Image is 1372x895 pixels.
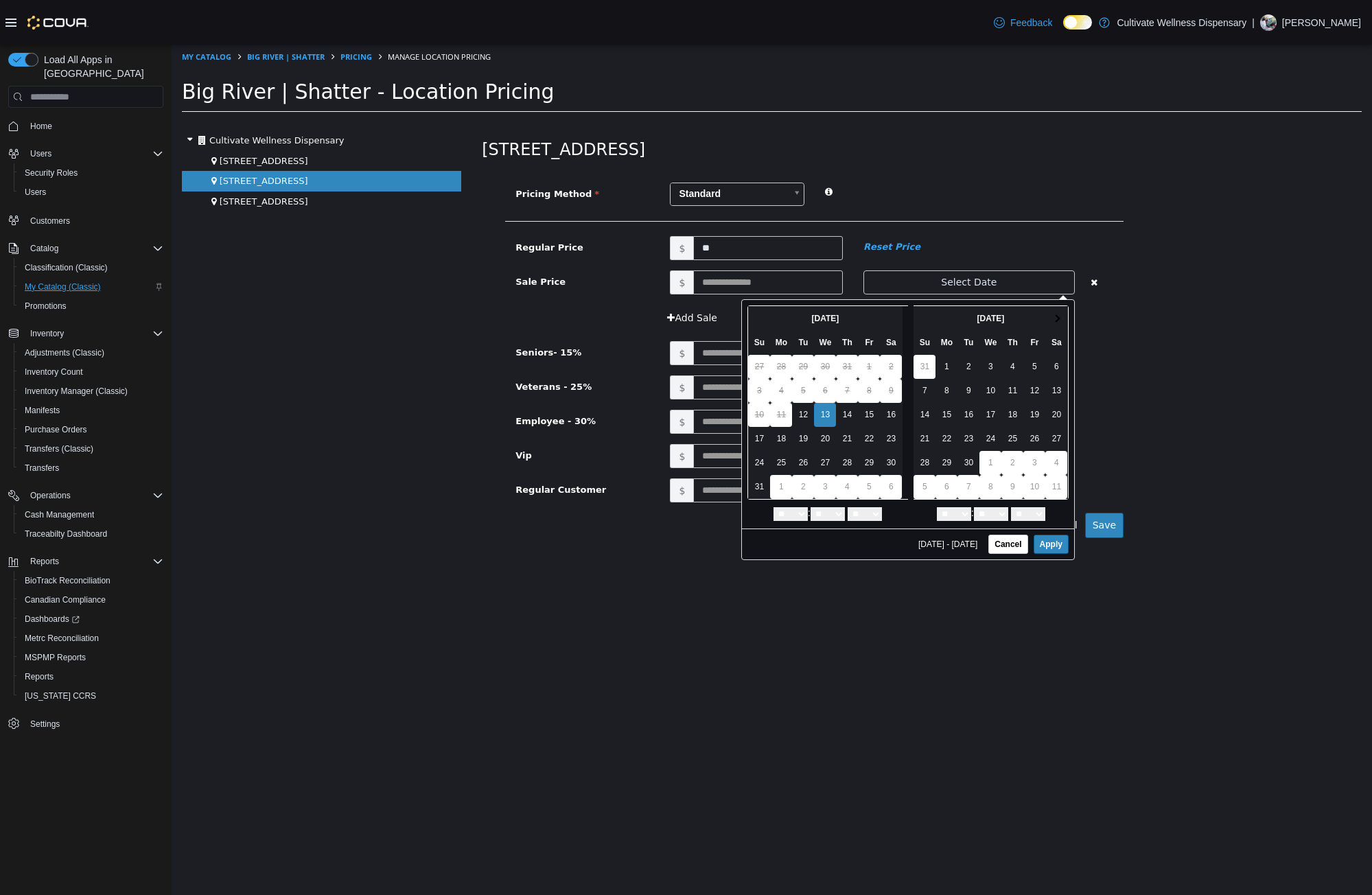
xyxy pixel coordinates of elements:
td: 6 [874,310,896,334]
button: Security Roles [14,163,169,183]
span: Users [19,184,163,200]
span: Transfers [25,463,59,474]
td: 7 [664,334,686,358]
span: $ [498,226,522,250]
button: Apply [862,490,897,509]
button: Save [914,468,952,493]
th: Mo [598,286,620,310]
span: Employee - 30% [344,371,424,382]
td: 1 [598,430,620,454]
span: Washington CCRS [19,688,163,704]
td: 2 [708,310,730,334]
span: Transfers [19,460,163,476]
span: Purchase Orders [25,424,87,435]
span: Traceabilty Dashboard [19,526,163,542]
button: Metrc Reconciliation [14,629,169,648]
button: Inventory Count [14,362,169,382]
span: Pricing Method [344,144,428,154]
span: $ [498,399,522,423]
span: Sale Price [344,232,394,242]
span: $ [498,434,522,458]
button: Reports [14,667,169,686]
span: Adjustments (Classic) [25,347,104,358]
span: Home [25,117,163,135]
span: Manifests [25,405,60,416]
th: Tu [620,286,642,310]
span: BioTrack Reconciliation [19,572,163,589]
span: Inventory [30,328,64,339]
td: 25 [598,406,620,430]
td: 19 [852,358,874,382]
a: Security Roles [19,165,83,181]
span: Reports [30,556,59,567]
td: 16 [708,358,730,382]
button: Purchase Orders [14,420,169,439]
span: Cash Management [19,507,163,523]
span: Reports [19,669,163,685]
a: Inventory Manager (Classic) [19,383,133,399]
button: Home [3,116,169,136]
td: 9 [830,430,852,454]
button: [US_STATE] CCRS [14,686,169,706]
a: Inventory Count [19,364,89,380]
td: 2 [830,406,852,430]
button: Classification (Classic) [14,258,169,277]
td: 31 [664,310,686,334]
a: [US_STATE] CCRS [19,688,102,704]
button: Users [14,183,169,202]
div: : [742,458,897,478]
span: [STREET_ADDRESS] [48,111,137,121]
th: [DATE] [598,262,708,286]
td: 12 [852,334,874,358]
td: 10 [852,430,874,454]
td: 27 [577,310,598,334]
th: Th [664,286,686,310]
span: Transfers (Classic) [25,443,93,454]
em: Reset Price [692,197,749,207]
span: Transfers (Classic) [19,441,163,457]
td: 25 [830,382,852,406]
td: 13 [874,334,896,358]
td: 8 [808,430,830,454]
td: 2 [786,310,808,334]
td: 27 [642,406,664,430]
th: Sa [708,286,730,310]
td: 23 [708,382,730,406]
td: 15 [686,358,708,382]
td: 23 [786,382,808,406]
button: MSPMP Reports [14,648,169,667]
td: 18 [598,382,620,406]
td: 31 [742,310,764,334]
span: Security Roles [19,165,163,181]
button: Traceabilty Dashboard [14,524,169,544]
td: 11 [830,334,852,358]
th: Su [742,286,764,310]
a: Users [19,184,51,200]
td: 30 [642,310,664,334]
th: Fr [852,286,874,310]
td: 29 [764,406,786,430]
span: $ [498,365,522,389]
a: Transfers [19,460,65,476]
span: Dashboards [25,614,80,625]
span: Catalog [25,240,163,257]
td: 6 [708,430,730,454]
td: 26 [620,406,642,430]
button: Customers [3,210,169,230]
td: 1 [808,406,830,430]
a: Metrc Reconciliation [19,630,104,647]
td: 30 [786,406,808,430]
td: 31 [577,430,598,454]
a: BioTrack Reconciliation [19,572,116,589]
span: Regular Price [344,198,411,208]
td: 4 [664,430,686,454]
td: 5 [742,430,764,454]
span: $ [498,297,522,321]
td: 28 [664,406,686,430]
td: 2 [620,430,642,454]
td: 14 [742,358,764,382]
button: Operations [25,487,76,504]
span: Veterans - 25% [344,337,420,347]
span: Canadian Compliance [19,592,163,608]
td: 16 [786,358,808,382]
